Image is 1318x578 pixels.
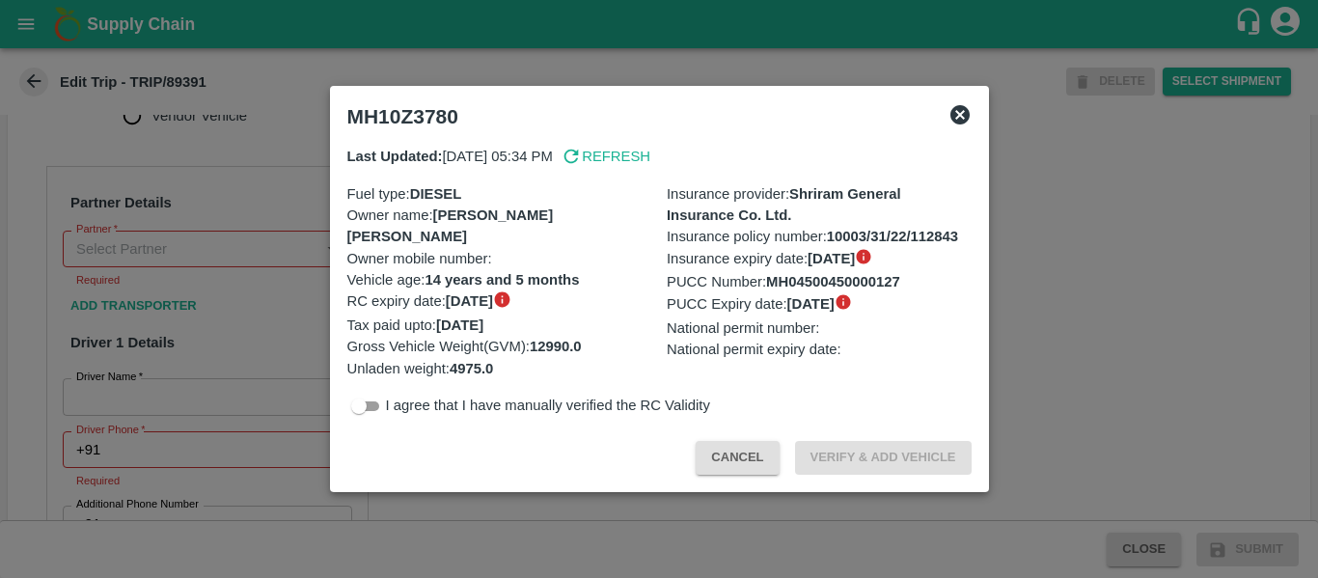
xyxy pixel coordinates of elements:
[347,269,652,290] p: Vehicle age :
[827,229,958,244] b: 10003/31/22/112843
[347,183,652,205] p: Fuel type :
[667,271,972,292] p: PUCC Number :
[667,183,972,227] p: Insurance provider :
[787,296,835,312] b: [DATE]
[347,205,652,248] p: Owner name :
[446,293,493,309] b: [DATE]
[696,441,779,475] button: Cancel
[425,272,579,288] b: 14 years and 5 months
[808,251,855,266] b: [DATE]
[530,339,582,354] b: 12990.0
[450,361,493,376] b: 4975.0
[347,149,443,164] b: Last Updated:
[436,317,483,333] b: [DATE]
[386,395,710,416] p: I agree that I have manually verified the RC Validity
[347,358,652,379] p: Unladen weight :
[582,146,650,167] p: Refresh
[347,315,652,336] p: Tax paid upto :
[347,336,652,357] p: Gross Vehicle Weight(GVM) :
[347,146,553,167] p: [DATE] 05:34 PM
[667,293,835,315] span: PUCC Expiry date :
[766,274,900,289] b: MH04500450000127
[347,207,554,244] b: [PERSON_NAME] [PERSON_NAME]
[347,105,458,127] b: MH10Z3780
[667,226,972,247] p: Insurance policy number :
[347,290,494,312] span: RC expiry date :
[667,248,855,269] span: Insurance expiry date :
[667,317,972,339] p: National permit number :
[667,186,901,223] b: Shriram General Insurance Co. Ltd.
[347,248,652,269] p: Owner mobile number :
[410,186,462,202] b: DIESEL
[667,339,841,360] span: National permit expiry date :
[561,146,650,167] button: Refresh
